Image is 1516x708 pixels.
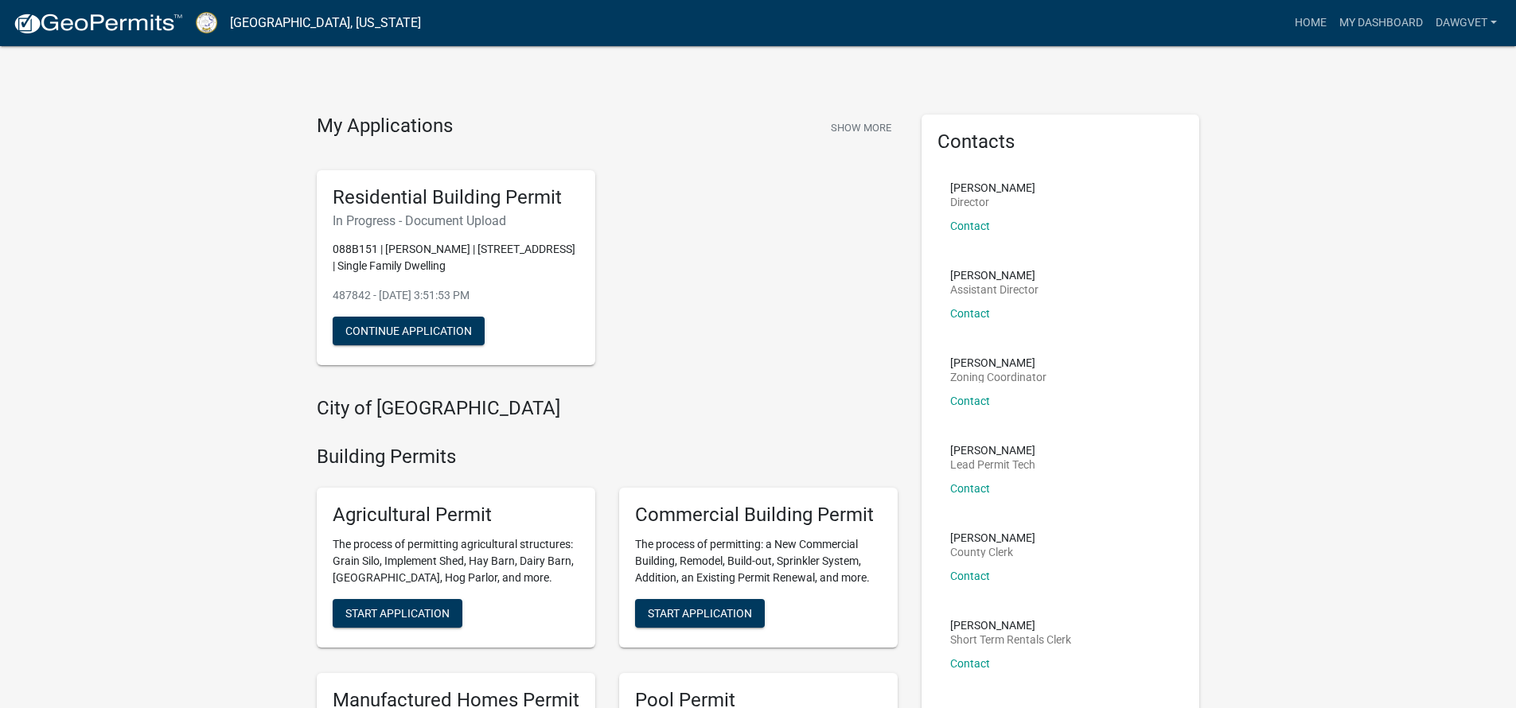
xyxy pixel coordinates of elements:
[950,196,1035,208] p: Director
[950,657,990,670] a: Contact
[950,634,1071,645] p: Short Term Rentals Clerk
[635,599,765,628] button: Start Application
[196,12,217,33] img: Putnam County, Georgia
[317,445,898,469] h4: Building Permits
[950,532,1035,543] p: [PERSON_NAME]
[635,536,882,586] p: The process of permitting: a New Commercial Building, Remodel, Build-out, Sprinkler System, Addit...
[333,287,579,304] p: 487842 - [DATE] 3:51:53 PM
[950,357,1046,368] p: [PERSON_NAME]
[333,536,579,586] p: The process of permitting agricultural structures: Grain Silo, Implement Shed, Hay Barn, Dairy Ba...
[345,606,450,619] span: Start Application
[937,130,1184,154] h5: Contacts
[317,115,453,138] h4: My Applications
[333,186,579,209] h5: Residential Building Permit
[950,482,990,495] a: Contact
[824,115,898,141] button: Show More
[950,620,1071,631] p: [PERSON_NAME]
[950,459,1035,470] p: Lead Permit Tech
[1288,8,1333,38] a: Home
[1333,8,1429,38] a: My Dashboard
[950,270,1039,281] p: [PERSON_NAME]
[333,241,579,274] p: 088B151 | [PERSON_NAME] | [STREET_ADDRESS] | Single Family Dwelling
[230,10,421,37] a: [GEOGRAPHIC_DATA], [US_STATE]
[317,397,898,420] h4: City of [GEOGRAPHIC_DATA]
[635,504,882,527] h5: Commercial Building Permit
[1429,8,1503,38] a: Dawgvet
[333,504,579,527] h5: Agricultural Permit
[950,570,990,582] a: Contact
[950,547,1035,558] p: County Clerk
[648,606,752,619] span: Start Application
[333,599,462,628] button: Start Application
[950,307,990,320] a: Contact
[950,182,1035,193] p: [PERSON_NAME]
[333,317,485,345] button: Continue Application
[333,213,579,228] h6: In Progress - Document Upload
[950,445,1035,456] p: [PERSON_NAME]
[950,395,990,407] a: Contact
[950,372,1046,383] p: Zoning Coordinator
[950,284,1039,295] p: Assistant Director
[950,220,990,232] a: Contact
